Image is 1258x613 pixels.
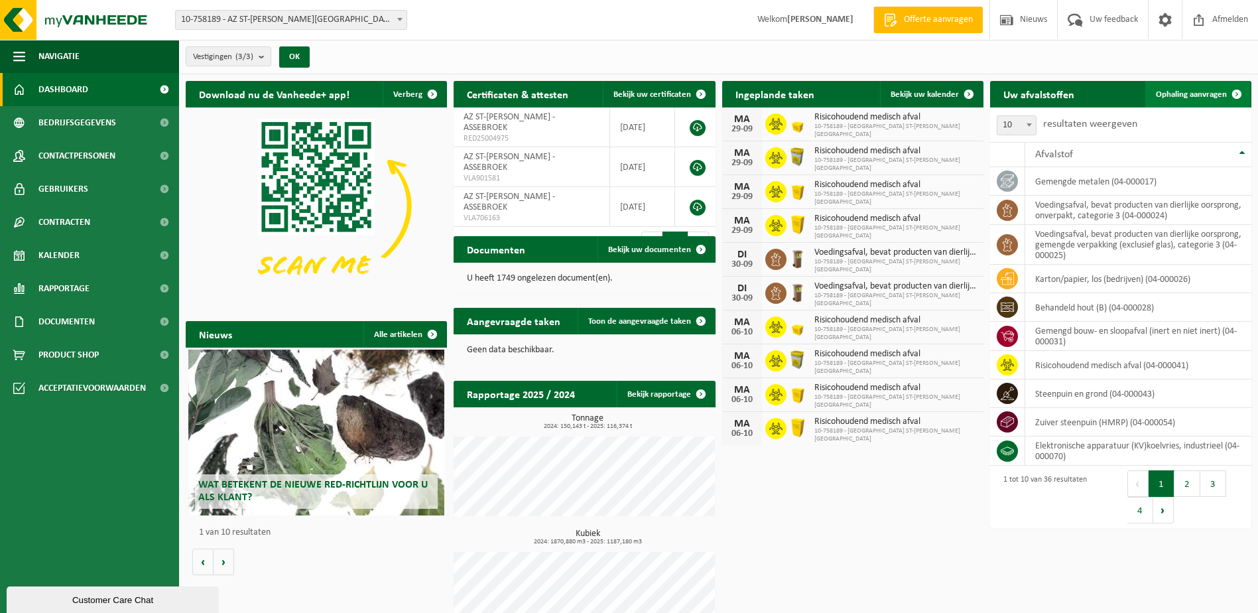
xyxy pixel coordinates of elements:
[814,292,977,308] span: 10-758189 - [GEOGRAPHIC_DATA] ST-[PERSON_NAME][GEOGRAPHIC_DATA]
[729,385,755,395] div: MA
[729,419,755,429] div: MA
[814,360,977,375] span: 10-758189 - [GEOGRAPHIC_DATA] ST-[PERSON_NAME][GEOGRAPHIC_DATA]
[814,112,977,123] span: Risicohoudend medisch afval
[38,305,95,338] span: Documenten
[729,429,755,439] div: 06-10
[729,226,755,236] div: 29-09
[786,111,809,134] img: LP-SB-00030-HPE-22
[814,258,977,274] span: 10-758189 - [GEOGRAPHIC_DATA] ST-[PERSON_NAME][GEOGRAPHIC_DATA]
[814,157,977,172] span: 10-758189 - [GEOGRAPHIC_DATA] ST-[PERSON_NAME][GEOGRAPHIC_DATA]
[814,383,977,393] span: Risicohoudend medisch afval
[729,114,755,125] div: MA
[38,338,99,372] span: Product Shop
[1035,149,1073,160] span: Afvalstof
[729,249,755,260] div: DI
[1025,225,1251,265] td: voedingsafval, bevat producten van dierlijke oorsprong, gemengde verpakking (exclusief glas), cat...
[729,317,755,328] div: MA
[729,328,755,337] div: 06-10
[464,192,555,212] span: AZ ST-[PERSON_NAME] - ASSEBROEK
[38,139,115,172] span: Contactpersonen
[235,52,253,61] count: (3/3)
[729,182,755,192] div: MA
[186,46,271,66] button: Vestigingen(3/3)
[610,107,675,147] td: [DATE]
[997,469,1087,525] div: 1 tot 10 van 36 resultaten
[454,236,538,262] h2: Documenten
[617,381,714,407] a: Bekijk rapportage
[603,81,714,107] a: Bekijk uw certificaten
[186,321,245,347] h2: Nieuws
[786,382,809,405] img: LP-SB-00050-HPE-22
[1145,81,1250,107] a: Ophaling aanvragen
[279,46,310,68] button: OK
[613,90,691,99] span: Bekijk uw certificaten
[38,40,80,73] span: Navigatie
[383,81,446,107] button: Verberg
[814,427,977,443] span: 10-758189 - [GEOGRAPHIC_DATA] ST-[PERSON_NAME][GEOGRAPHIC_DATA]
[814,417,977,427] span: Risicohoudend medisch afval
[38,206,90,239] span: Contracten
[1149,470,1174,497] button: 1
[1025,351,1251,379] td: risicohoudend medisch afval (04-000041)
[1025,322,1251,351] td: gemengd bouw- en sloopafval (inert en niet inert) (04-000031)
[467,274,702,283] p: U heeft 1749 ongelezen document(en).
[460,529,715,545] h3: Kubiek
[578,308,714,334] a: Toon de aangevraagde taken
[814,190,977,206] span: 10-758189 - [GEOGRAPHIC_DATA] ST-[PERSON_NAME][GEOGRAPHIC_DATA]
[729,125,755,134] div: 29-09
[786,247,809,269] img: WB-0140-HPE-BN-01
[214,549,234,575] button: Volgende
[38,73,88,106] span: Dashboard
[186,107,447,304] img: Download de VHEPlus App
[198,480,428,503] span: Wat betekent de nieuwe RED-richtlijn voor u als klant?
[814,180,977,190] span: Risicohoudend medisch afval
[1025,437,1251,466] td: elektronische apparatuur (KV)koelvries, industrieel (04-000070)
[454,308,574,334] h2: Aangevraagde taken
[1174,470,1200,497] button: 2
[729,395,755,405] div: 06-10
[588,317,691,326] span: Toon de aangevraagde taken
[729,351,755,362] div: MA
[990,81,1088,107] h2: Uw afvalstoffen
[814,281,977,292] span: Voedingsafval, bevat producten van dierlijke oorsprong, gemengde verpakking (exc...
[175,10,407,30] span: 10-758189 - AZ ST-LUCAS BRUGGE - ASSEBROEK
[786,314,809,337] img: LP-SB-00030-HPE-22
[729,216,755,226] div: MA
[464,133,599,144] span: RED25004975
[610,147,675,187] td: [DATE]
[1025,196,1251,225] td: voedingsafval, bevat producten van dierlijke oorsprong, onverpakt, categorie 3 (04-000024)
[38,106,116,139] span: Bedrijfsgegevens
[1200,470,1226,497] button: 3
[38,239,80,272] span: Kalender
[464,152,555,172] span: AZ ST-[PERSON_NAME] - ASSEBROEK
[814,326,977,342] span: 10-758189 - [GEOGRAPHIC_DATA] ST-[PERSON_NAME][GEOGRAPHIC_DATA]
[729,362,755,371] div: 06-10
[729,192,755,202] div: 29-09
[786,281,809,303] img: WB-0140-HPE-BN-01
[901,13,976,27] span: Offerte aanvragen
[786,416,809,439] img: LP-SB-00060-HPE-22
[814,146,977,157] span: Risicohoudend medisch afval
[729,283,755,294] div: DI
[460,423,715,430] span: 2024: 150,143 t - 2025: 116,374 t
[729,159,755,168] div: 29-09
[722,81,828,107] h2: Ingeplande taken
[176,11,407,29] span: 10-758189 - AZ ST-LUCAS BRUGGE - ASSEBROEK
[608,245,691,254] span: Bekijk uw documenten
[729,260,755,269] div: 30-09
[997,115,1037,135] span: 10
[814,349,977,360] span: Risicohoudend medisch afval
[186,81,363,107] h2: Download nu de Vanheede+ app!
[1025,265,1251,293] td: karton/papier, los (bedrijven) (04-000026)
[1025,167,1251,196] td: gemengde metalen (04-000017)
[891,90,959,99] span: Bekijk uw kalender
[1156,90,1227,99] span: Ophaling aanvragen
[814,247,977,258] span: Voedingsafval, bevat producten van dierlijke oorsprong, onverpakt, categorie 3
[454,381,588,407] h2: Rapportage 2025 / 2024
[997,116,1036,135] span: 10
[610,187,675,227] td: [DATE]
[1025,408,1251,437] td: zuiver steenpuin (HMRP) (04-000054)
[1025,379,1251,408] td: steenpuin en grond (04-000043)
[873,7,983,33] a: Offerte aanvragen
[464,213,599,224] span: VLA706163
